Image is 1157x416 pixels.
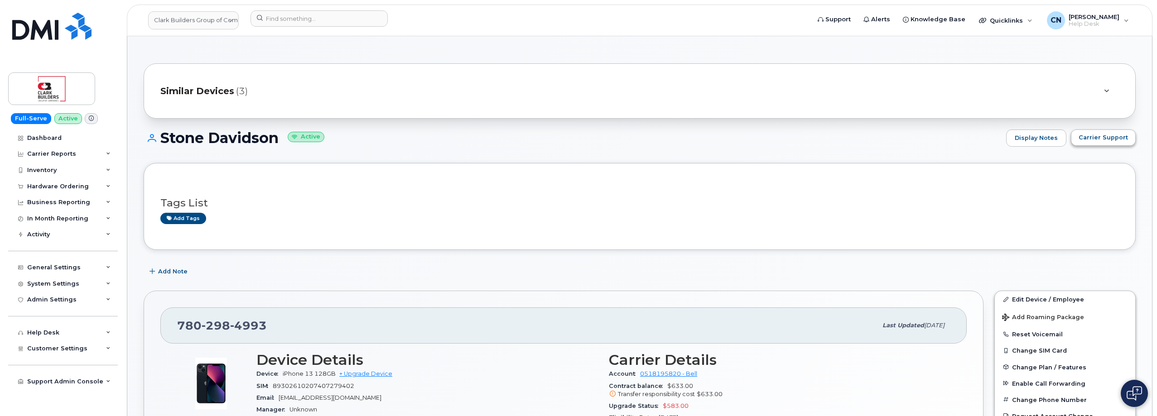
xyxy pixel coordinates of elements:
[995,375,1135,392] button: Enable Call Forwarding
[236,85,248,98] span: (3)
[289,406,317,413] span: Unknown
[640,370,697,377] a: 0518195820 - Bell
[256,383,273,389] span: SIM
[256,370,283,377] span: Device
[230,319,267,332] span: 4993
[1006,129,1066,147] a: Display Notes
[1012,363,1086,370] span: Change Plan / Features
[202,319,230,332] span: 298
[1002,314,1084,322] span: Add Roaming Package
[663,402,689,409] span: $583.00
[1127,386,1142,401] img: Open chat
[618,391,695,397] span: Transfer responsibility cost
[160,85,234,98] span: Similar Devices
[995,359,1135,375] button: Change Plan / Features
[283,370,336,377] span: iPhone 13 128GB
[882,322,924,329] span: Last updated
[256,394,279,401] span: Email
[995,342,1135,359] button: Change SIM Card
[273,383,354,389] span: 89302610207407279402
[160,197,1119,209] h3: Tags List
[609,352,950,368] h3: Carrier Details
[256,406,289,413] span: Manager
[160,213,206,224] a: Add tags
[924,322,945,329] span: [DATE]
[339,370,392,377] a: + Upgrade Device
[184,356,238,411] img: image20231002-3703462-1ig824h.jpeg
[1079,133,1128,142] span: Carrier Support
[609,383,950,399] span: $633.00
[995,291,1135,307] a: Edit Device / Employee
[144,263,195,280] button: Add Note
[1071,129,1136,146] button: Carrier Support
[609,402,663,409] span: Upgrade Status
[279,394,381,401] span: [EMAIL_ADDRESS][DOMAIN_NAME]
[995,326,1135,342] button: Reset Voicemail
[177,319,267,332] span: 780
[995,392,1135,408] button: Change Phone Number
[609,383,667,389] span: Contract balance
[609,370,640,377] span: Account
[158,267,188,276] span: Add Note
[697,391,723,397] span: $633.00
[144,130,1002,146] h1: Stone Davidson
[1012,380,1085,387] span: Enable Call Forwarding
[288,132,324,142] small: Active
[256,352,598,368] h3: Device Details
[995,307,1135,326] button: Add Roaming Package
